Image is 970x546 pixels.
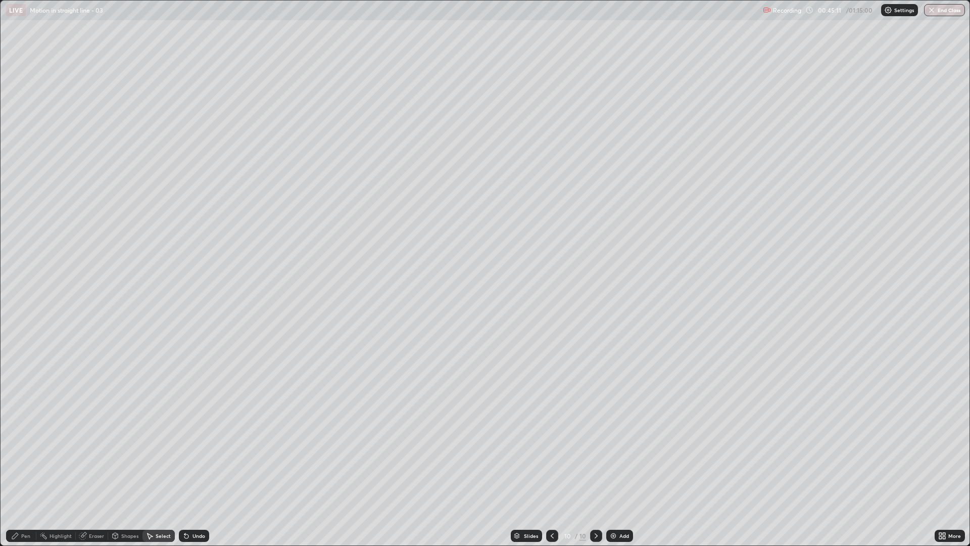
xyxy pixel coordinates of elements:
button: End Class [924,4,965,16]
div: Add [619,533,629,538]
img: add-slide-button [609,532,617,540]
div: Eraser [89,533,104,538]
p: Recording [773,7,801,14]
p: LIVE [9,6,23,14]
div: More [948,533,961,538]
img: end-class-cross [928,6,936,14]
p: Settings [894,8,914,13]
div: Pen [21,533,30,538]
div: Slides [524,533,538,538]
div: 10 [579,531,586,540]
img: recording.375f2c34.svg [763,6,771,14]
p: Motion in straight line - 03 [30,6,103,14]
div: Undo [192,533,205,538]
div: / [574,533,577,539]
div: 10 [562,533,572,539]
img: class-settings-icons [884,6,892,14]
div: Shapes [121,533,138,538]
div: Highlight [50,533,72,538]
div: Select [156,533,171,538]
